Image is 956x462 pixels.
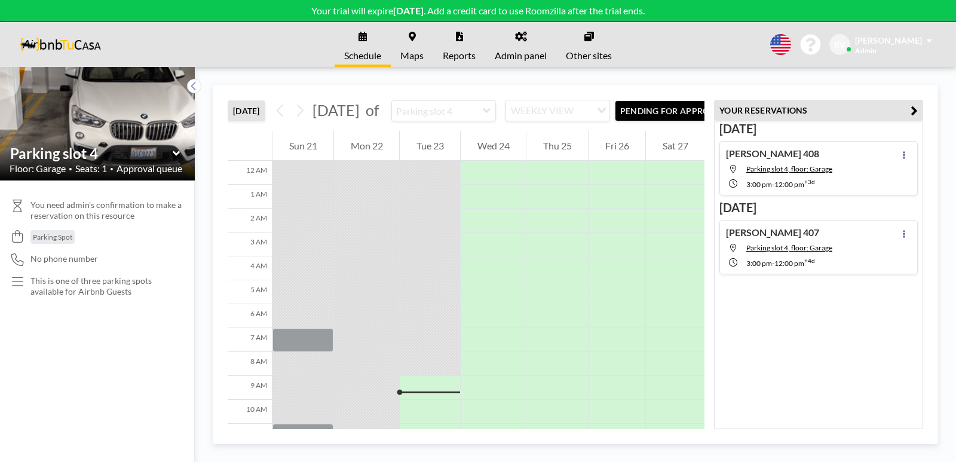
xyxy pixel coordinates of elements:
[228,304,272,328] div: 6 AM
[228,232,272,256] div: 3 AM
[443,51,476,60] span: Reports
[10,145,173,162] input: Parking slot 4
[746,259,772,268] span: 3:00 PM
[30,200,185,221] span: You need admin's confirmation to make a reservation on this resource
[75,163,107,175] span: Seats: 1
[589,131,645,161] div: Fri 26
[746,180,772,189] span: 3:00 PM
[19,33,101,57] img: organization-logo
[391,22,433,67] a: Maps
[228,256,272,280] div: 4 AM
[506,100,609,121] div: Search for option
[774,180,804,189] span: 12:00 PM
[392,101,483,121] input: Parking slot 4
[228,376,272,400] div: 9 AM
[714,100,923,121] button: YOUR RESERVATIONS
[228,100,265,121] button: [DATE]
[719,121,918,136] h3: [DATE]
[804,257,815,264] sup: +4d
[855,46,877,55] span: Admin
[334,131,399,161] div: Mon 22
[834,39,845,50] span: RV
[400,131,460,161] div: Tue 23
[312,101,360,119] span: [DATE]
[400,51,424,60] span: Maps
[719,200,918,215] h3: [DATE]
[33,232,72,241] span: Parking Spot
[577,103,590,118] input: Search for option
[526,131,588,161] div: Thu 25
[30,276,171,296] p: This is one of three parking spots available for Airbnb Guests
[228,400,272,424] div: 10 AM
[228,209,272,232] div: 2 AM
[646,131,704,161] div: Sat 27
[508,103,576,118] span: WEEKLY VIEW
[228,161,272,185] div: 12 AM
[774,259,804,268] span: 12:00 PM
[566,51,612,60] span: Other sites
[110,165,114,173] span: •
[228,280,272,304] div: 5 AM
[461,131,526,161] div: Wed 24
[433,22,485,67] a: Reports
[272,131,333,161] div: Sun 21
[556,22,621,67] a: Other sites
[485,22,556,67] a: Admin panel
[228,185,272,209] div: 1 AM
[117,163,182,175] span: Approval queue
[772,180,774,189] span: -
[228,424,272,448] div: 11 AM
[30,253,98,264] span: No phone number
[228,352,272,376] div: 8 AM
[335,22,391,67] a: Schedule
[10,163,66,175] span: Floor: Garage
[746,243,832,252] span: Parking slot 4, floor: Garage
[344,51,381,60] span: Schedule
[855,35,922,45] span: [PERSON_NAME]
[746,164,832,173] span: Parking slot 4, floor: Garage
[366,101,379,120] span: of
[772,259,774,268] span: -
[495,51,547,60] span: Admin panel
[726,227,819,238] h4: [PERSON_NAME] 407
[804,178,815,185] sup: +3d
[726,148,819,160] h4: [PERSON_NAME] 408
[228,328,272,352] div: 7 AM
[393,5,424,16] b: [DATE]
[69,165,72,173] span: •
[615,100,748,121] button: PENDING FOR APPROVAL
